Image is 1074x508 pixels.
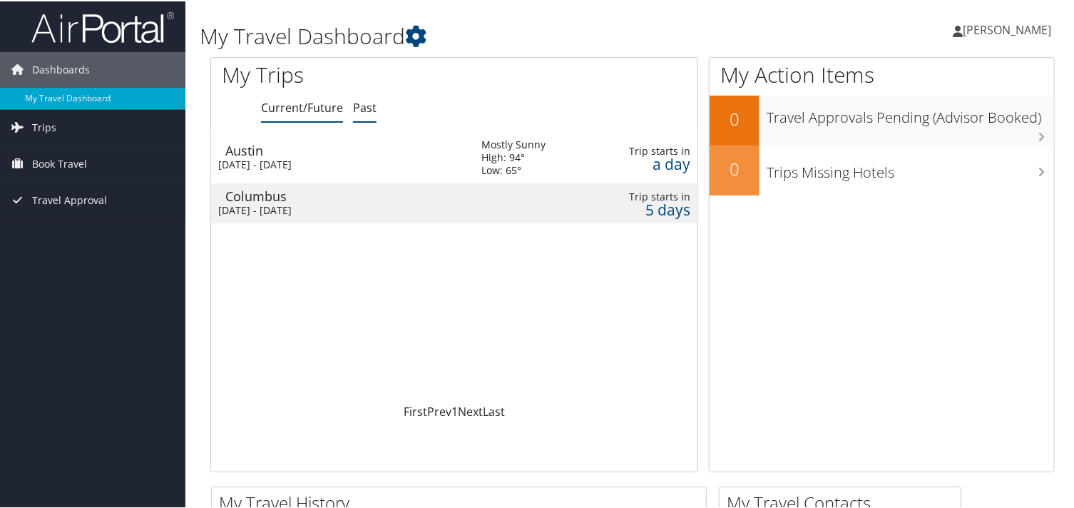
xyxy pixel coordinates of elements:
[608,143,690,156] div: Trip starts in
[427,402,451,418] a: Prev
[200,20,777,50] h1: My Travel Dashboard
[451,402,458,418] a: 1
[710,94,1054,144] a: 0Travel Approvals Pending (Advisor Booked)
[767,99,1054,126] h3: Travel Approvals Pending (Advisor Booked)
[963,21,1051,36] span: [PERSON_NAME]
[353,98,377,114] a: Past
[218,203,460,215] div: [DATE] - [DATE]
[225,143,467,156] div: Austin
[710,156,760,180] h2: 0
[32,181,107,217] span: Travel Approval
[953,7,1065,50] a: [PERSON_NAME]
[481,137,546,150] div: Mostly Sunny
[608,156,690,169] div: a day
[767,154,1054,181] h3: Trips Missing Hotels
[608,189,690,202] div: Trip starts in
[31,9,174,43] img: airportal-logo.png
[608,202,690,215] div: 5 days
[710,59,1054,88] h1: My Action Items
[218,157,460,170] div: [DATE] - [DATE]
[481,163,546,176] div: Low: 65°
[710,144,1054,194] a: 0Trips Missing Hotels
[222,59,484,88] h1: My Trips
[32,108,56,144] span: Trips
[458,402,483,418] a: Next
[483,402,505,418] a: Last
[225,188,467,201] div: Columbus
[404,402,427,418] a: First
[261,98,343,114] a: Current/Future
[32,51,90,86] span: Dashboards
[710,106,760,130] h2: 0
[32,145,87,181] span: Book Travel
[481,150,546,163] div: High: 94°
